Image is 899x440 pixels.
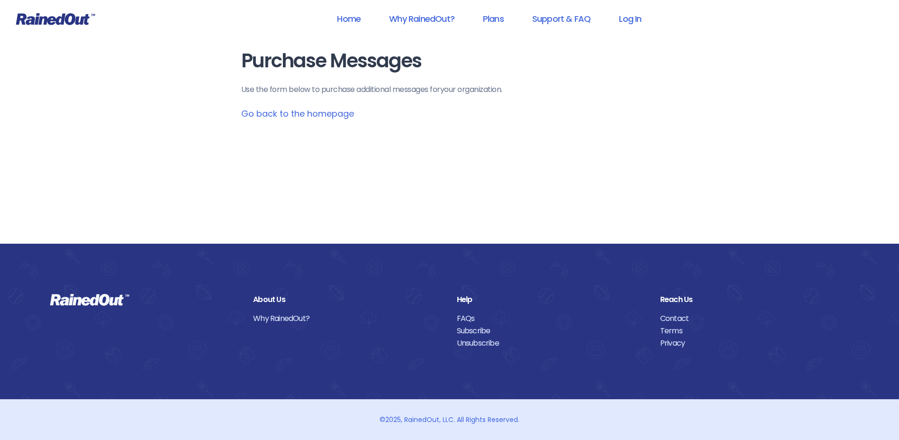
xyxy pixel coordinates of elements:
[660,337,849,349] a: Privacy
[660,312,849,325] a: Contact
[253,293,442,306] div: About Us
[241,50,658,72] h1: Purchase Messages
[607,8,654,29] a: Log In
[457,293,646,306] div: Help
[457,312,646,325] a: FAQs
[457,337,646,349] a: Unsubscribe
[241,84,658,95] p: Use the form below to purchase additional messages for your organization .
[241,108,354,119] a: Go back to the homepage
[325,8,373,29] a: Home
[377,8,467,29] a: Why RainedOut?
[660,325,849,337] a: Terms
[520,8,603,29] a: Support & FAQ
[253,312,442,325] a: Why RainedOut?
[660,293,849,306] div: Reach Us
[471,8,516,29] a: Plans
[457,325,646,337] a: Subscribe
